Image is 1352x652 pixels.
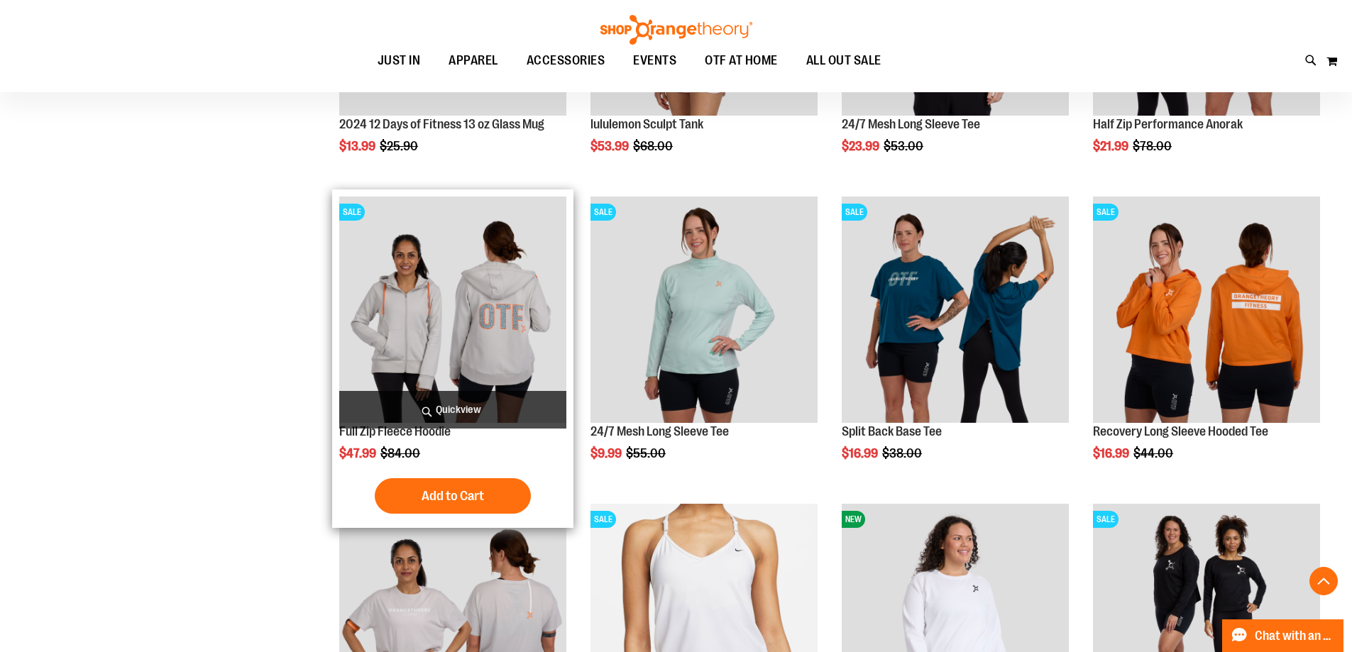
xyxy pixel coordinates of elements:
[375,478,531,514] button: Add to Cart
[527,45,605,77] span: ACCESSORIES
[626,446,668,460] span: $55.00
[1093,197,1320,426] a: Main Image of Recovery Long Sleeve Hooded TeeSALE
[1093,117,1243,131] a: Half Zip Performance Anorak
[583,189,825,497] div: product
[590,139,631,153] span: $53.99
[1133,139,1174,153] span: $78.00
[1222,619,1344,652] button: Chat with an Expert
[842,197,1069,426] a: Split Back Base TeeSALE
[842,117,980,131] a: 24/7 Mesh Long Sleeve Tee
[339,139,378,153] span: $13.99
[1255,629,1335,643] span: Chat with an Expert
[339,424,451,438] a: Full Zip Fleece Hoodie
[1093,204,1119,221] span: SALE
[882,446,924,460] span: $38.00
[380,446,422,460] span: $84.00
[884,139,925,153] span: $53.00
[422,488,484,504] span: Add to Cart
[590,424,729,438] a: 24/7 Mesh Long Sleeve Tee
[590,511,616,528] span: SALE
[842,424,942,438] a: Split Back Base Tee
[705,45,778,77] span: OTF AT HOME
[590,446,624,460] span: $9.99
[633,139,675,153] span: $68.00
[339,204,365,221] span: SALE
[1093,197,1320,424] img: Main Image of Recovery Long Sleeve Hooded Tee
[842,204,867,221] span: SALE
[842,197,1069,424] img: Split Back Base Tee
[380,139,420,153] span: $25.90
[332,189,573,529] div: product
[842,446,880,460] span: $16.99
[378,45,421,77] span: JUST IN
[1309,567,1338,595] button: Back To Top
[339,197,566,424] img: Main Image of 1457091
[633,45,676,77] span: EVENTS
[1086,189,1327,497] div: product
[842,139,881,153] span: $23.99
[339,446,378,460] span: $47.99
[590,204,616,221] span: SALE
[1093,511,1119,528] span: SALE
[590,197,818,426] a: 24/7 Mesh Long Sleeve TeeSALE
[598,15,754,45] img: Shop Orangetheory
[449,45,498,77] span: APPAREL
[806,45,881,77] span: ALL OUT SALE
[590,117,703,131] a: lululemon Sculpt Tank
[339,117,544,131] a: 2024 12 Days of Fitness 13 oz Glass Mug
[590,197,818,424] img: 24/7 Mesh Long Sleeve Tee
[842,511,865,528] span: NEW
[1093,139,1131,153] span: $21.99
[835,189,1076,497] div: product
[1133,446,1175,460] span: $44.00
[1093,424,1268,438] a: Recovery Long Sleeve Hooded Tee
[1093,446,1131,460] span: $16.99
[339,391,566,429] a: Quickview
[339,197,566,426] a: Main Image of 1457091SALE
